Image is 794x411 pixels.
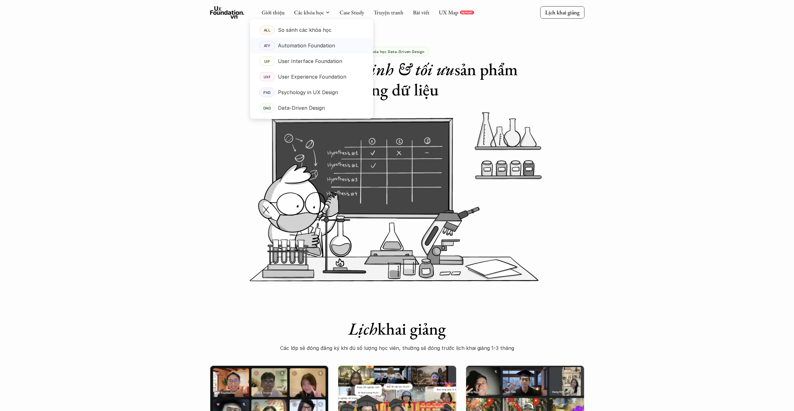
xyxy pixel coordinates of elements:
[278,25,332,35] p: So sánh các khóa học
[323,58,455,80] em: quyết định & tối ưu
[261,9,285,16] a: Giới thiệu
[250,100,373,116] a: DADData-Driven Design
[460,11,474,14] a: REPORT
[263,75,270,79] p: UXF
[278,56,342,66] p: User Interface Foundation
[461,11,473,14] p: REPORT
[264,43,270,48] p: ATF
[278,41,335,50] p: Automation Foundation
[263,90,271,94] p: PXD
[250,85,373,100] a: PXDPsychology in UX Design
[373,9,403,16] a: Truyện tranh
[272,59,522,100] h1: Đưa ra sản phẩm bằng dữ liệu
[369,49,425,54] p: Khóa học Data-Driven Design
[272,343,522,353] p: Các lớp sẽ đóng đăng ký khi đủ số lượng học viên, thường sẽ đóng trước lịch khai giảng 1-3 tháng
[545,9,579,16] p: Lịch khai giảng
[250,22,373,38] a: ALLSo sánh các khóa học
[250,38,373,53] a: ATFAutomation Foundation
[294,9,324,16] a: Các khóa học
[278,72,346,81] p: User Experience Foundation
[272,319,522,339] h1: khai giảng
[264,59,270,63] p: UIF
[348,318,378,340] em: Lịch
[540,6,584,18] a: Lịch khai giảng
[339,9,364,16] a: Case Study
[413,9,429,16] a: Bài viết
[264,28,270,32] p: ALL
[250,69,373,85] a: UXFUser Experience Foundation
[439,9,458,16] a: UX Map
[263,106,271,110] p: DAD
[278,103,325,113] p: Data-Driven Design
[278,88,338,97] p: Psychology in UX Design
[250,53,373,69] a: UIFUser Interface Foundation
